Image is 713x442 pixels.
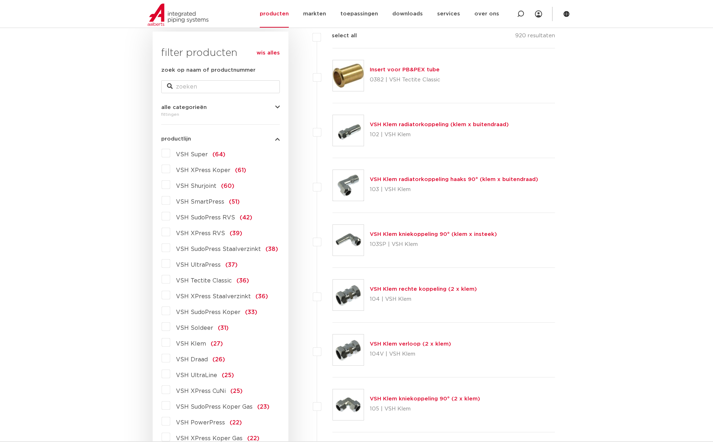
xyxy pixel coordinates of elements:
button: productlijn [161,136,280,142]
img: Thumbnail for VSH Klem rechte koppeling (2 x klem) [333,280,364,310]
h3: filter producten [161,46,280,60]
span: VSH Tectite Classic [176,278,232,284]
a: VSH Klem rechte koppeling (2 x klem) [370,286,477,292]
span: (39) [230,230,242,236]
span: VSH Soldeer [176,325,213,331]
span: VSH SudoPress Koper [176,309,240,315]
span: (60) [221,183,234,189]
span: VSH XPress Koper Gas [176,436,243,441]
label: zoek op naam of productnummer [161,66,255,75]
span: (36) [255,294,268,299]
span: (23) [257,404,269,410]
span: VSH XPress RVS [176,230,225,236]
span: (25) [230,388,243,394]
input: zoeken [161,80,280,93]
img: Thumbnail for VSH Klem verloop (2 x klem) [333,334,364,365]
a: wis alles [257,49,280,57]
span: VSH Shurjoint [176,183,216,189]
p: 0382 | VSH Tectite Classic [370,74,440,86]
span: VSH SudoPress Koper Gas [176,404,253,410]
span: (22) [247,436,259,441]
span: VSH XPress Koper [176,167,230,173]
span: alle categorieën [161,105,207,110]
span: (27) [211,341,223,347]
a: Insert voor PB&PEX tube [370,67,440,72]
img: Thumbnail for VSH Klem radiatorkoppeling haaks 90° (klem x buitendraad) [333,170,364,201]
span: VSH SudoPress Staalverzinkt [176,246,261,252]
button: alle categorieën [161,105,280,110]
span: (31) [218,325,229,331]
span: (42) [240,215,252,220]
div: fittingen [161,110,280,119]
span: (37) [225,262,238,268]
img: Thumbnail for Insert voor PB&PEX tube [333,60,364,91]
span: VSH Draad [176,357,208,362]
span: VSH XPress Staalverzinkt [176,294,251,299]
span: (64) [212,152,225,157]
span: VSH SmartPress [176,199,224,205]
p: 103SP | VSH Klem [370,239,497,250]
p: 103 | VSH Klem [370,184,538,195]
span: VSH UltraPress [176,262,221,268]
span: VSH Super [176,152,208,157]
span: VSH Klem [176,341,206,347]
a: VSH Klem kniekoppeling 90° (2 x klem) [370,396,480,401]
span: VSH UltraLine [176,372,217,378]
img: Thumbnail for VSH Klem kniekoppeling 90° (2 x klem) [333,389,364,420]
p: 104 | VSH Klem [370,294,477,305]
img: Thumbnail for VSH Klem radiatorkoppeling (klem x buitendraad) [333,115,364,146]
a: VSH Klem verloop (2 x klem) [370,341,451,347]
span: (61) [235,167,246,173]
p: 104V | VSH Klem [370,348,451,360]
span: VSH PowerPress [176,420,225,426]
span: (22) [230,420,242,426]
label: select all [321,32,357,40]
p: 920 resultaten [515,32,555,43]
p: 105 | VSH Klem [370,403,480,415]
span: (38) [265,246,278,252]
span: (51) [229,199,240,205]
span: (33) [245,309,257,315]
span: VSH SudoPress RVS [176,215,235,220]
span: VSH XPress CuNi [176,388,226,394]
a: VSH Klem radiatorkoppeling haaks 90° (klem x buitendraad) [370,177,538,182]
span: (25) [222,372,234,378]
a: VSH Klem radiatorkoppeling (klem x buitendraad) [370,122,509,127]
img: Thumbnail for VSH Klem kniekoppeling 90° (klem x insteek) [333,225,364,256]
p: 102 | VSH Klem [370,129,509,141]
span: (26) [212,357,225,362]
span: (36) [236,278,249,284]
span: productlijn [161,136,191,142]
a: VSH Klem kniekoppeling 90° (klem x insteek) [370,232,497,237]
